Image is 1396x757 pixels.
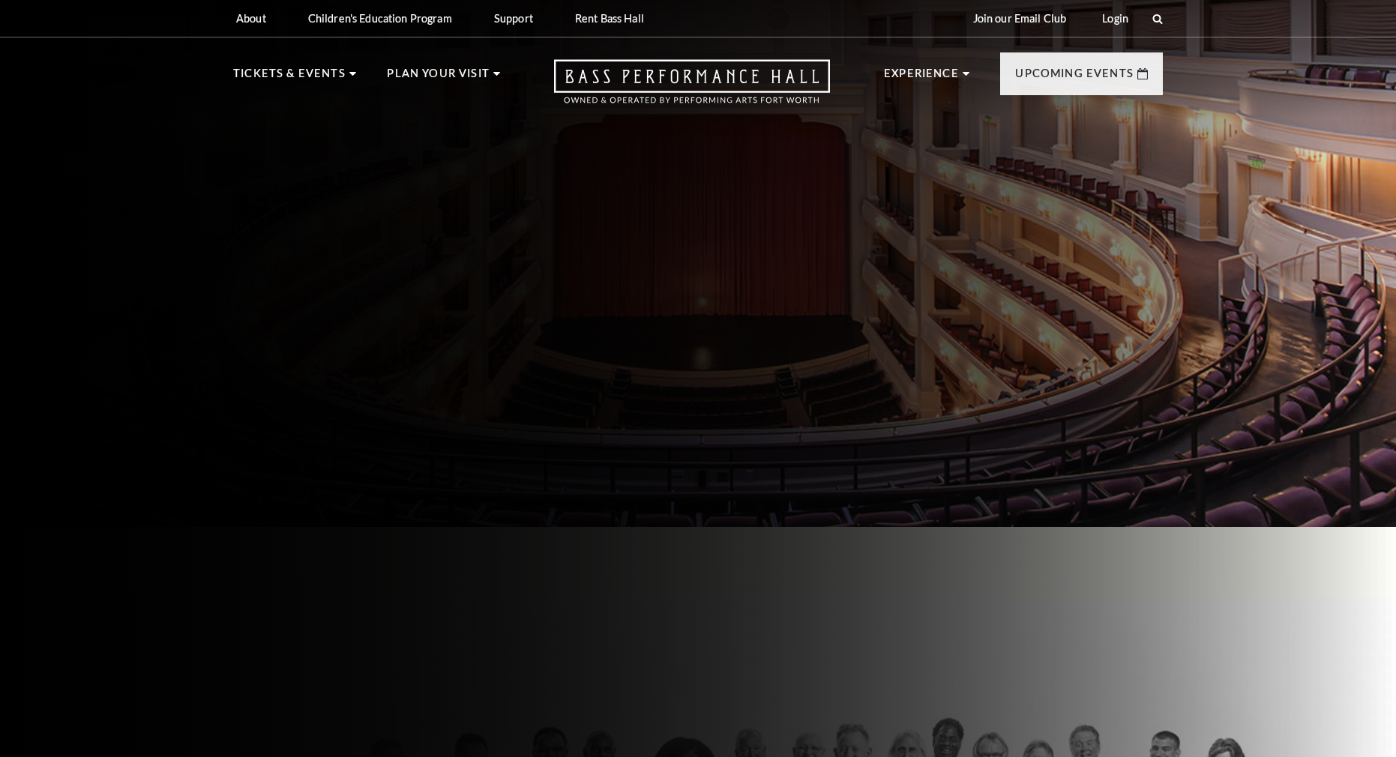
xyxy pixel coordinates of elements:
[387,64,490,91] p: Plan Your Visit
[308,12,452,25] p: Children's Education Program
[494,12,533,25] p: Support
[884,64,959,91] p: Experience
[575,12,644,25] p: Rent Bass Hall
[236,12,266,25] p: About
[233,64,346,91] p: Tickets & Events
[1015,64,1134,91] p: Upcoming Events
